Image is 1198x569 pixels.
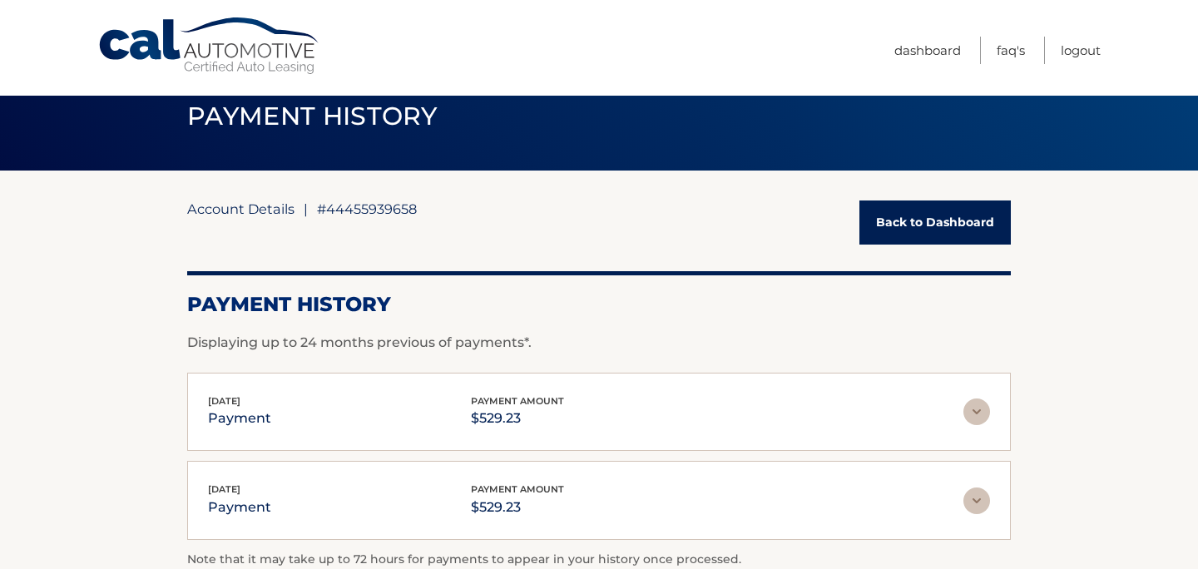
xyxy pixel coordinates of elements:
[859,200,1011,245] a: Back to Dashboard
[187,200,295,217] a: Account Details
[208,407,271,430] p: payment
[963,487,990,514] img: accordion-rest.svg
[208,395,240,407] span: [DATE]
[208,496,271,519] p: payment
[997,37,1025,64] a: FAQ's
[963,398,990,425] img: accordion-rest.svg
[187,292,1011,317] h2: Payment History
[187,101,438,131] span: PAYMENT HISTORY
[304,200,308,217] span: |
[208,483,240,495] span: [DATE]
[97,17,322,76] a: Cal Automotive
[317,200,417,217] span: #44455939658
[471,407,564,430] p: $529.23
[894,37,961,64] a: Dashboard
[471,496,564,519] p: $529.23
[471,395,564,407] span: payment amount
[471,483,564,495] span: payment amount
[187,333,1011,353] p: Displaying up to 24 months previous of payments*.
[1061,37,1101,64] a: Logout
